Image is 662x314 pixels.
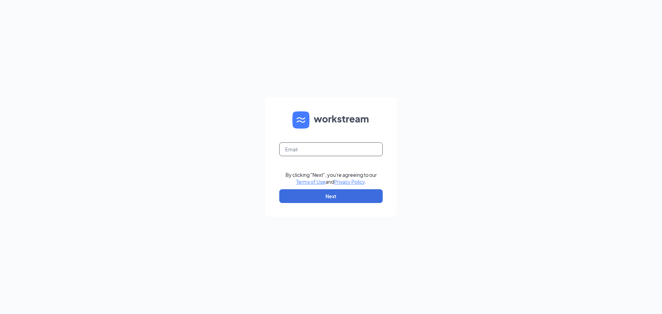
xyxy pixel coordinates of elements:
[334,179,365,185] a: Privacy Policy
[296,179,325,185] a: Terms of Use
[279,142,383,156] input: Email
[279,189,383,203] button: Next
[292,111,370,129] img: WS logo and Workstream text
[285,171,377,185] div: By clicking "Next", you're agreeing to our and .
